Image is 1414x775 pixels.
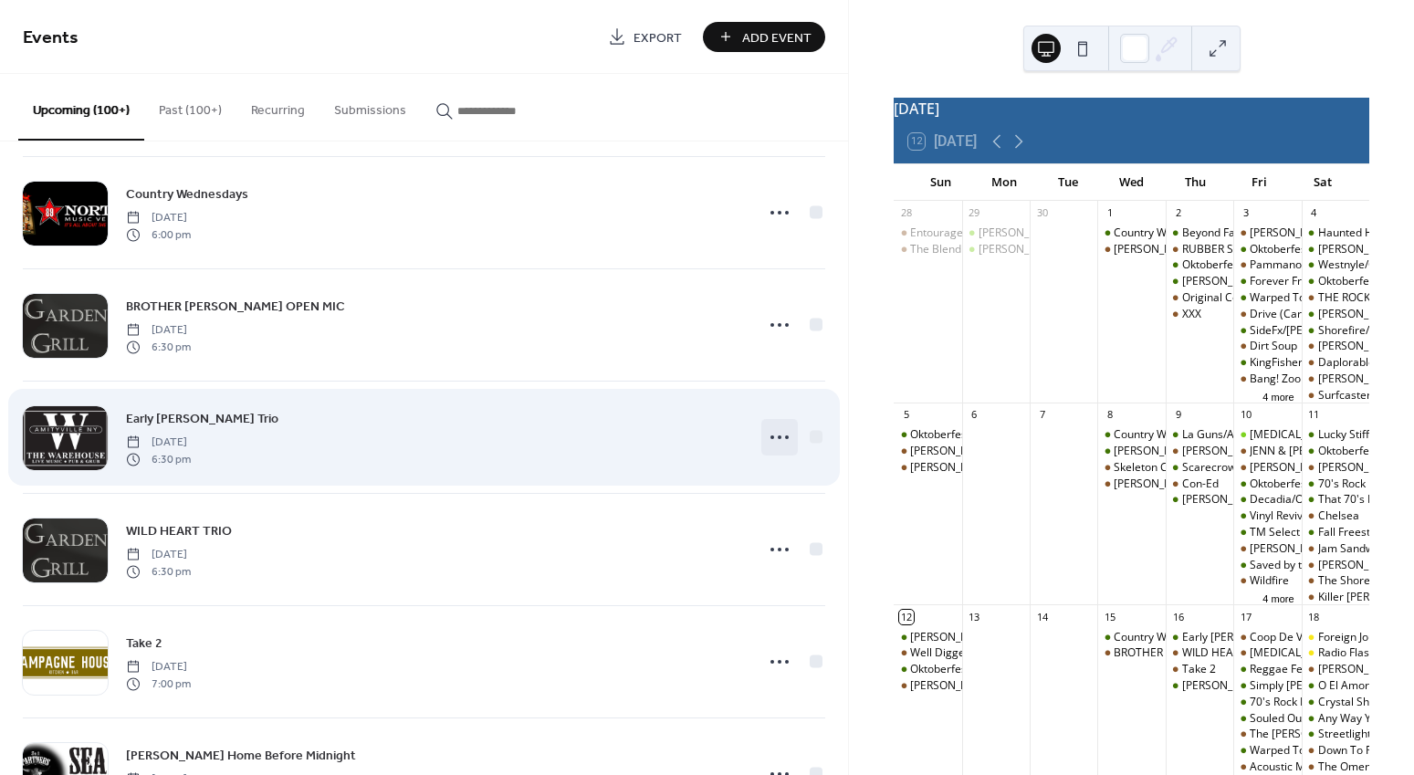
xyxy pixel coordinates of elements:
div: 1 [1103,206,1116,220]
div: Simply Stapleton/Crash My Party (Luke Bryan) [1233,678,1301,694]
div: Radio Flashback [1302,645,1369,661]
div: 2 [1171,206,1185,220]
div: Acoustic Matinee [1250,759,1337,775]
div: Gisel Garcia [1302,339,1369,354]
div: Scarecrow (John Mellencamp) [1166,460,1233,476]
div: 11 [1307,408,1321,422]
span: [DATE] [126,210,191,226]
div: Streetlight Manifesto [1302,727,1369,742]
div: [PERSON_NAME] & The Groove [1250,460,1409,476]
div: Foreign Journey [1302,630,1369,645]
div: Killer Joe Band [1302,590,1369,605]
div: Oktoberfest with Johnny Koenig [894,427,961,443]
span: [PERSON_NAME] Home Before Midnight [126,747,356,766]
div: Beyond Fab [1166,225,1233,241]
button: 4 more [1255,590,1301,605]
button: Submissions [319,74,421,139]
div: Matt Miniero [1233,541,1301,557]
div: Daplorables [1302,355,1369,371]
div: Decadia/OP Effect [1250,492,1342,508]
div: WILD HEART TRIO [1182,645,1273,661]
div: Fri [1227,164,1291,201]
div: JOHNNY SAX TRIO [894,678,961,694]
div: Skeleton Crew [1114,460,1187,476]
div: Oktoberfest with die Spitzbuam [1302,274,1369,289]
div: [PERSON_NAME] [910,460,996,476]
button: Recurring [236,74,319,139]
div: 13 [968,610,981,623]
div: [PERSON_NAME] [1318,558,1404,573]
div: Tom Chupka [1097,242,1165,257]
a: BROTHER [PERSON_NAME] OPEN MIC [126,296,345,317]
div: Forever Freestyle Band/DJ Tommy [1233,274,1301,289]
div: 30 [1035,206,1049,220]
div: Souled Out/Tony Pre & Billy Petersen [1233,711,1301,727]
button: Upcoming (100+) [18,74,144,141]
a: Take 2 [126,633,162,654]
a: WILD HEART TRIO [126,520,232,541]
div: 70's Rock Parade/Gacht Rock [1302,477,1369,492]
div: Surfcasters [1318,388,1377,403]
div: 28 [899,206,913,220]
div: KingFisher [1233,355,1301,371]
div: Dirt Soup [1250,339,1297,354]
div: [PERSON_NAME] Home Before Midnight [1182,274,1387,289]
div: Fall Freestyle with Frankie Cutlass [1302,525,1369,540]
div: [PERSON_NAME] [1114,242,1199,257]
div: [PERSON_NAME] [1318,339,1404,354]
div: 6 [968,408,981,422]
div: Down To Funk [1302,743,1369,759]
span: Add Event [742,28,812,47]
span: [DATE] [126,547,191,563]
div: Dave Diamond Home Before Midnight [1166,492,1233,508]
div: [PERSON_NAME] [1250,541,1335,557]
div: Warped Tour Band ft. Hella Doubt [1233,743,1301,759]
div: Haunted Harvest [1318,225,1405,241]
div: Coop De Ville [1250,630,1317,645]
div: Jackie & The Rippers [962,242,1030,257]
div: 8 [1103,408,1116,422]
span: 6:30 pm [126,339,191,355]
a: Country Wednesdays [126,183,248,204]
div: Any Way You Want It/Elliott Austin/Madhouse [1302,711,1369,727]
div: 10 [1239,408,1252,422]
div: Bingo Loco – LATE SHOW [1302,307,1369,322]
span: Country Wednesdays [126,185,248,204]
div: 29 [968,206,981,220]
div: Haunted Harvest [1302,225,1369,241]
div: BROTHER DAVE OPEN MIC [1097,645,1165,661]
div: [PERSON_NAME] [1250,225,1335,241]
div: [PERSON_NAME] [1114,477,1199,492]
div: Chelsea [1318,508,1359,524]
button: Add Event [703,22,825,52]
span: 6:30 pm [126,563,191,580]
div: The [PERSON_NAME] Band [1250,727,1387,742]
div: Joe Louis & The Groove [1233,460,1301,476]
div: HOT FLASH DUO [1233,645,1301,661]
span: BROTHER [PERSON_NAME] OPEN MIC [126,298,345,317]
div: Vinyl Revival/Limewired [1250,508,1368,524]
div: XXX [1182,307,1201,322]
div: Jam Sandwich [1318,541,1388,557]
div: Bingo Loco – EARLY SHOW [1302,242,1369,257]
div: Country Wednesdays [1097,630,1165,645]
div: [PERSON_NAME] & The Band [1114,444,1262,459]
div: The Shore Things [1302,573,1369,589]
div: Jam Sandwich [1302,541,1369,557]
div: Dave Diamond Home Before Midnight [1166,678,1233,694]
div: Country Wednesdays [1097,427,1165,443]
div: Oktoberfest with The Austrian Boys Band [1233,242,1301,257]
div: Westnyle/Chaotica/Show No Mercy [1302,257,1369,273]
div: The Omen [1302,759,1369,775]
div: Original Copy [1166,290,1233,306]
div: [MEDICAL_DATA] [1250,427,1338,443]
div: [PERSON_NAME] TRIO [910,678,1022,694]
div: JENN & [PERSON_NAME] [1250,444,1375,459]
button: 4 more [1255,388,1301,403]
div: La Guns/All Sinner/Emerald Rising/Sponsored By Rock Rage Audio [1166,427,1233,443]
button: Past (100+) [144,74,236,139]
div: WILD HEART TRIO [1166,645,1233,661]
div: SWEET SUZI DUO [1302,460,1369,476]
div: Well Diggers [894,645,961,661]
